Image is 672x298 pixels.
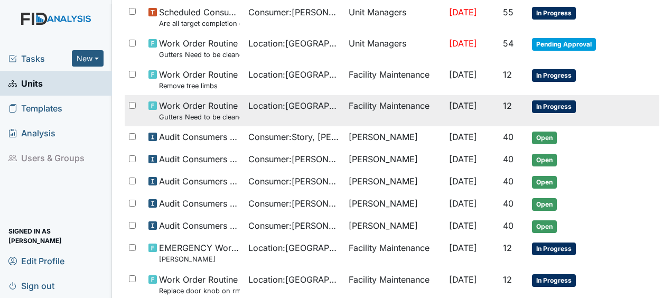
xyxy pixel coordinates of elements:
td: [PERSON_NAME] [344,215,445,237]
td: [PERSON_NAME] [344,126,445,148]
small: Gutters Need to be cleaned out [159,50,240,60]
span: In Progress [532,243,576,255]
span: Units [8,75,43,91]
span: [DATE] [449,220,477,231]
td: Facility Maintenance [344,237,445,268]
span: 40 [503,154,514,164]
span: Scheduled Consumer Chart Review Are all target completion dates current (not expired)? [159,6,240,29]
span: Work Order Routine Gutters Need to be cleaned out [159,99,240,122]
span: Open [532,132,557,144]
span: Location : [GEOGRAPHIC_DATA] [248,68,340,81]
span: [DATE] [449,132,477,142]
span: Audit Consumers Charts [159,197,240,210]
span: Signed in as [PERSON_NAME] [8,228,104,244]
span: Open [532,198,557,211]
span: In Progress [532,100,576,113]
span: Audit Consumers Charts [159,219,240,232]
td: [PERSON_NAME] [344,171,445,193]
small: Are all target completion dates current (not expired)? [159,18,240,29]
td: Unit Managers [344,2,445,33]
span: Consumer : [PERSON_NAME] [248,219,340,232]
span: [DATE] [449,176,477,187]
span: [DATE] [449,7,477,17]
span: [DATE] [449,100,477,111]
span: Work Order Routine Gutters Need to be cleaned out [159,37,240,60]
span: [DATE] [449,198,477,209]
span: [DATE] [449,38,477,49]
span: Open [532,220,557,233]
span: Location : [GEOGRAPHIC_DATA] [248,273,340,286]
span: Work Order Routine Replace door knob on rm #1 [159,273,240,296]
span: [DATE] [449,243,477,253]
span: Location : [GEOGRAPHIC_DATA] [248,37,340,50]
span: [DATE] [449,154,477,164]
span: Open [532,176,557,189]
span: 55 [503,7,514,17]
span: 12 [503,69,512,80]
span: Audit Consumers Charts [159,153,240,165]
span: Pending Approval [532,38,596,51]
small: Gutters Need to be cleaned out [159,112,240,122]
span: Work Order Routine Remove tree limbs [159,68,238,91]
td: Unit Managers [344,33,445,64]
span: In Progress [532,7,576,20]
span: Consumer : [PERSON_NAME] [248,197,340,210]
span: 40 [503,132,514,142]
span: 54 [503,38,514,49]
span: Sign out [8,277,54,294]
td: [PERSON_NAME] [344,148,445,171]
span: 40 [503,176,514,187]
td: Facility Maintenance [344,95,445,126]
span: [DATE] [449,69,477,80]
span: Consumer : [PERSON_NAME] [248,6,340,18]
span: EMERGENCY Work Order Van dent [159,241,240,264]
span: 40 [503,220,514,231]
span: [DATE] [449,274,477,285]
small: [PERSON_NAME] [159,254,240,264]
span: Audit Consumers Charts [159,131,240,143]
span: Templates [8,100,62,116]
span: Edit Profile [8,253,64,269]
span: Location : [GEOGRAPHIC_DATA] [248,99,340,112]
span: 12 [503,243,512,253]
small: Remove tree limbs [159,81,238,91]
td: Facility Maintenance [344,64,445,95]
span: In Progress [532,69,576,82]
span: Consumer : [PERSON_NAME] [248,175,340,188]
span: In Progress [532,274,576,287]
span: 12 [503,274,512,285]
button: New [72,50,104,67]
td: [PERSON_NAME] [344,193,445,215]
span: Location : [GEOGRAPHIC_DATA] [248,241,340,254]
span: 40 [503,198,514,209]
span: Consumer : [PERSON_NAME] [248,153,340,165]
span: Audit Consumers Charts [159,175,240,188]
span: Consumer : Story, [PERSON_NAME] [248,131,340,143]
span: Analysis [8,125,55,141]
span: 12 [503,100,512,111]
small: Replace door knob on rm #1 [159,286,240,296]
a: Tasks [8,52,72,65]
span: Open [532,154,557,166]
